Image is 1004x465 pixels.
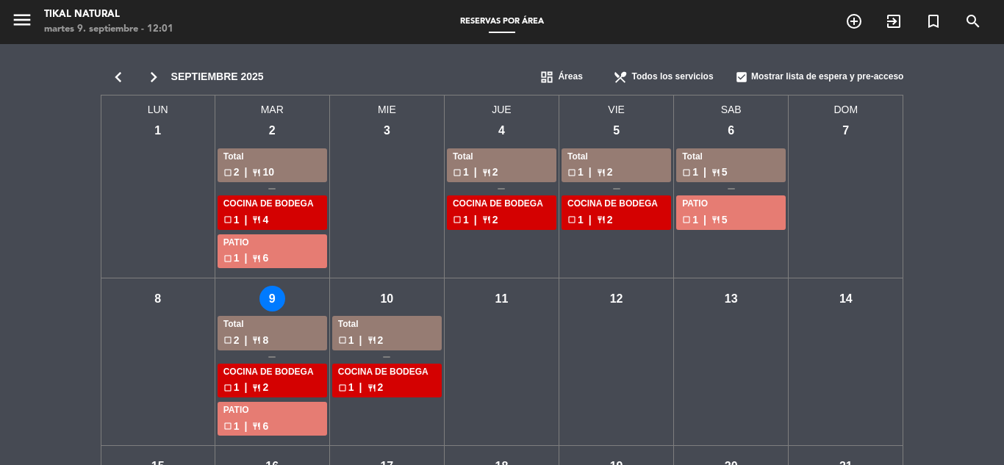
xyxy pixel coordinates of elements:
[925,12,942,30] i: turned_in_not
[482,168,491,177] span: restaurant
[223,418,321,435] div: 1 6
[374,118,400,144] div: 3
[252,422,261,430] span: restaurant
[338,317,436,332] div: Total
[223,164,321,181] div: 2 10
[223,212,321,228] div: 1 4
[245,250,248,267] span: |
[567,215,576,224] span: check_box_outline_blank
[367,383,376,392] span: restaurant
[338,332,436,349] div: 1 2
[682,150,780,165] div: Total
[245,379,248,396] span: |
[833,286,858,311] div: 14
[223,250,321,267] div: 1 6
[589,212,592,228] span: |
[559,95,674,118] span: VIE
[682,215,691,224] span: check_box_outline_blank
[474,164,477,181] span: |
[603,286,629,311] div: 12
[567,212,665,228] div: 1 2
[245,332,248,349] span: |
[567,197,665,212] div: COCINA DE BODEGA
[567,168,576,177] span: check_box_outline_blank
[245,212,248,228] span: |
[223,365,321,380] div: COCINA DE BODEGA
[833,118,858,144] div: 7
[718,286,744,311] div: 13
[252,336,261,345] span: restaurant
[631,70,713,84] span: Todos los servicios
[597,168,606,177] span: restaurant
[44,22,173,37] div: martes 9. septiembre - 12:01
[964,12,982,30] i: search
[597,215,606,224] span: restaurant
[252,215,261,224] span: restaurant
[101,67,136,87] i: chevron_left
[338,365,436,380] div: COCINA DE BODEGA
[223,332,321,349] div: 2 8
[252,383,261,392] span: restaurant
[885,12,903,30] i: exit_to_app
[845,12,863,30] i: add_circle_outline
[136,67,171,87] i: chevron_right
[682,168,691,177] span: check_box_outline_blank
[223,215,232,224] span: check_box_outline_blank
[223,403,321,418] div: PATIO
[603,118,629,144] div: 5
[567,150,665,165] div: Total
[223,336,232,345] span: check_box_outline_blank
[453,197,551,212] div: COCINA DE BODEGA
[252,254,261,263] span: restaurant
[489,286,514,311] div: 11
[223,168,232,177] span: check_box_outline_blank
[674,95,789,118] span: SAB
[453,168,462,177] span: check_box_outline_blank
[682,212,780,228] div: 1 5
[171,68,264,85] span: septiembre 2025
[711,215,720,224] span: restaurant
[682,197,780,212] div: PATIO
[338,379,436,396] div: 1 2
[374,286,400,311] div: 10
[711,168,720,177] span: restaurant
[453,215,462,224] span: check_box_outline_blank
[703,212,706,228] span: |
[453,150,551,165] div: Total
[223,317,321,332] div: Total
[789,95,903,118] span: DOM
[259,118,285,144] div: 2
[682,164,780,181] div: 1 5
[718,118,744,144] div: 6
[338,336,347,345] span: check_box_outline_blank
[245,164,248,181] span: |
[44,7,173,22] div: Tikal Natural
[215,95,330,118] span: MAR
[445,95,559,118] span: JUE
[589,164,592,181] span: |
[145,286,171,311] div: 8
[567,164,665,181] div: 1 2
[11,9,33,31] i: menu
[359,379,362,396] span: |
[223,150,321,165] div: Total
[245,418,248,435] span: |
[223,236,321,250] div: PATIO
[453,18,551,26] span: Reservas por área
[453,164,551,181] div: 1 2
[223,422,232,430] span: check_box_outline_blank
[145,118,171,144] div: 1
[703,164,706,181] span: |
[223,379,321,396] div: 1 2
[735,71,748,84] span: check_box
[252,168,261,177] span: restaurant
[453,212,551,228] div: 1 2
[101,95,215,118] span: LUN
[359,332,362,349] span: |
[223,254,232,263] span: check_box_outline_blank
[223,383,232,392] span: check_box_outline_blank
[223,197,321,212] div: COCINA DE BODEGA
[367,336,376,345] span: restaurant
[259,286,285,311] div: 9
[474,212,477,228] span: |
